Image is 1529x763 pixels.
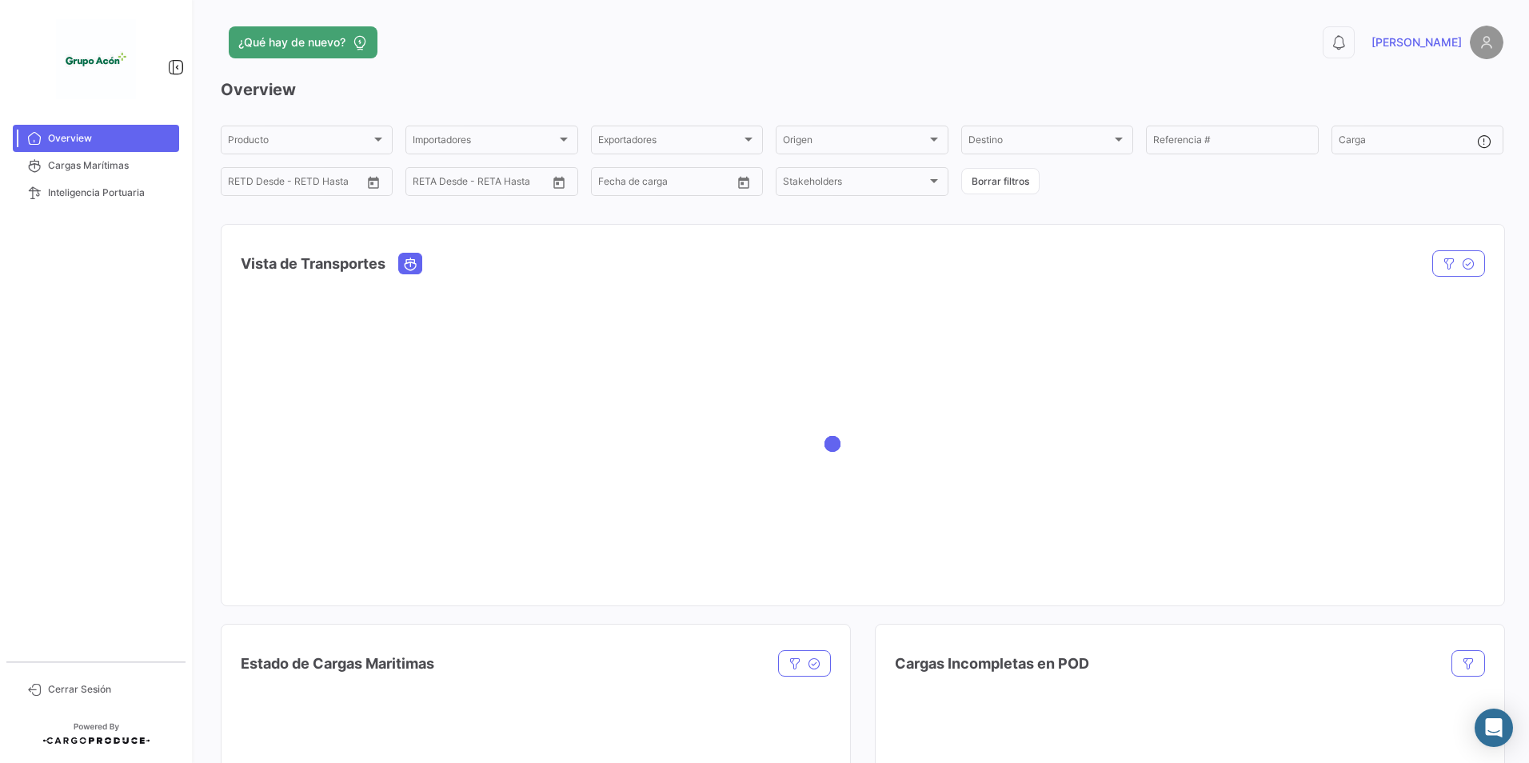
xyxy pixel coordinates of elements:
span: Cargas Marítimas [48,158,173,173]
input: Desde [413,178,441,190]
h3: Overview [221,78,1503,101]
a: Cargas Marítimas [13,152,179,179]
input: Hasta [638,178,702,190]
div: Abrir Intercom Messenger [1475,709,1513,747]
input: Desde [598,178,627,190]
span: ¿Qué hay de nuevo? [238,34,345,50]
h4: Vista de Transportes [241,253,385,275]
span: Cerrar Sesión [48,682,173,697]
span: Stakeholders [783,178,926,190]
a: Overview [13,125,179,152]
button: Open calendar [547,170,571,194]
h4: Estado de Cargas Maritimas [241,653,434,675]
button: ¿Qué hay de nuevo? [229,26,377,58]
img: 1f3d66c5-6a2d-4a07-a58d-3a8e9bbc88ff.jpeg [56,19,136,99]
input: Hasta [453,178,517,190]
span: Importadores [413,137,556,148]
span: [PERSON_NAME] [1371,34,1462,50]
h4: Cargas Incompletas en POD [895,653,1089,675]
span: Producto [228,137,371,148]
button: Borrar filtros [961,168,1040,194]
input: Desde [228,178,257,190]
button: Open calendar [361,170,385,194]
button: Ocean [399,254,421,274]
input: Hasta [268,178,332,190]
span: Overview [48,131,173,146]
span: Destino [968,137,1112,148]
span: Exportadores [598,137,741,148]
span: Origen [783,137,926,148]
a: Inteligencia Portuaria [13,179,179,206]
button: Open calendar [732,170,756,194]
img: placeholder-user.png [1470,26,1503,59]
span: Inteligencia Portuaria [48,186,173,200]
